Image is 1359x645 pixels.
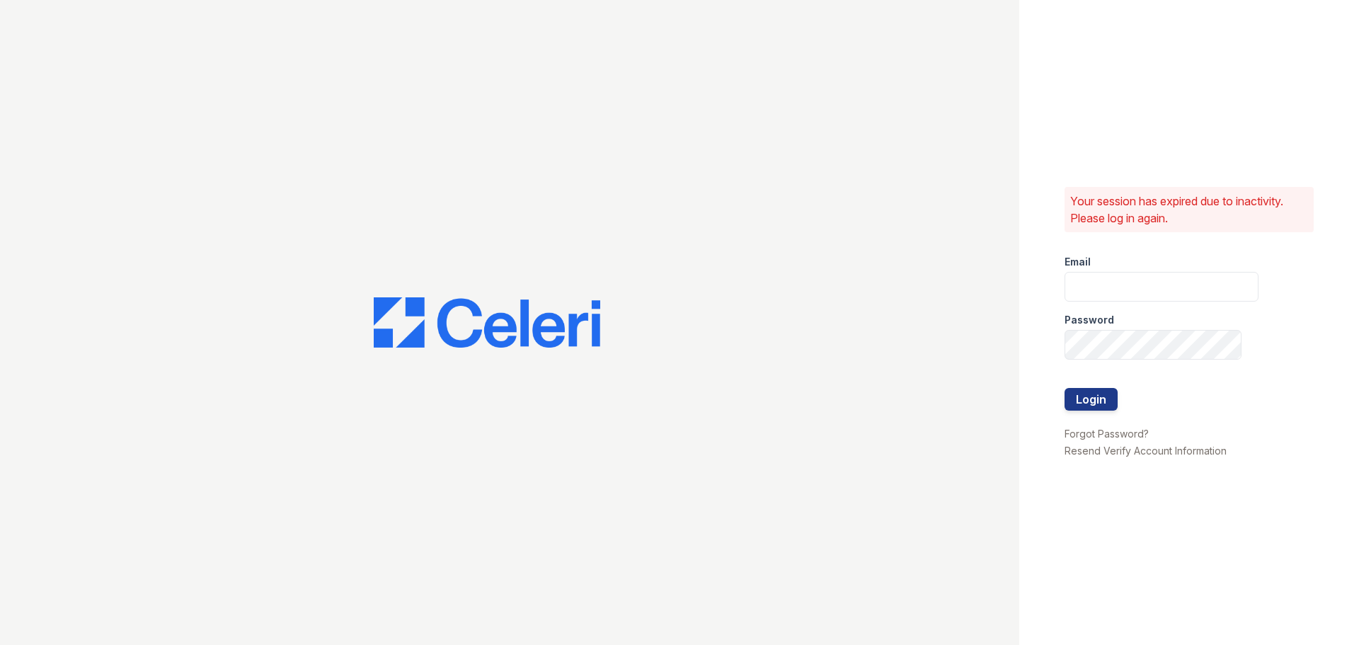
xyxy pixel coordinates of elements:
[1065,313,1114,327] label: Password
[1065,445,1227,457] a: Resend Verify Account Information
[374,297,600,348] img: CE_Logo_Blue-a8612792a0a2168367f1c8372b55b34899dd931a85d93a1a3d3e32e68fde9ad4.png
[1070,193,1308,227] p: Your session has expired due to inactivity. Please log in again.
[1065,255,1091,269] label: Email
[1065,428,1149,440] a: Forgot Password?
[1065,388,1118,411] button: Login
